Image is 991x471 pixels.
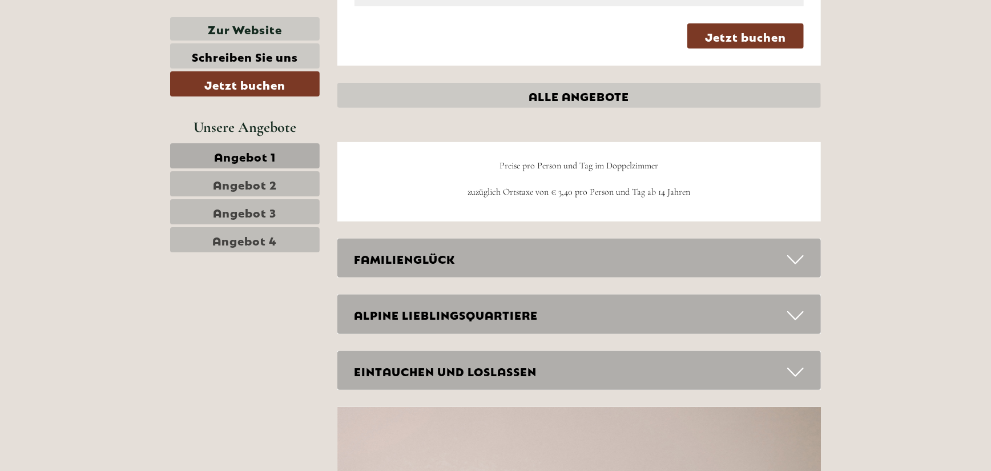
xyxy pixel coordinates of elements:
div: FAMILIENGLÜCK [337,239,821,278]
small: 14:09 [17,55,162,63]
span: Angebot 1 [214,148,276,164]
button: Senden [370,296,450,321]
span: Preise pro Person und Tag im Doppelzimmer zuzüglich Ortstaxe von € 3,40 pro Person und Tag ab 14 ... [468,160,690,198]
span: Angebot 3 [213,204,277,220]
div: [GEOGRAPHIC_DATA] [17,33,162,42]
div: Unsere Angebote [170,116,320,138]
span: Angebot 2 [213,176,277,192]
div: [DATE] [204,9,245,28]
a: Zur Website [170,17,320,41]
span: Angebot 4 [213,232,277,248]
div: Guten Tag, wie können wir Ihnen helfen? [9,31,168,66]
div: EINTAUCHEN UND LOSLASSEN [337,351,821,391]
a: Jetzt buchen [687,23,804,49]
a: ALLE ANGEBOTE [337,83,821,108]
a: Jetzt buchen [170,71,320,96]
a: Schreiben Sie uns [170,43,320,69]
div: ALPINE LIEBLINGSQUARTIERE [337,295,821,334]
